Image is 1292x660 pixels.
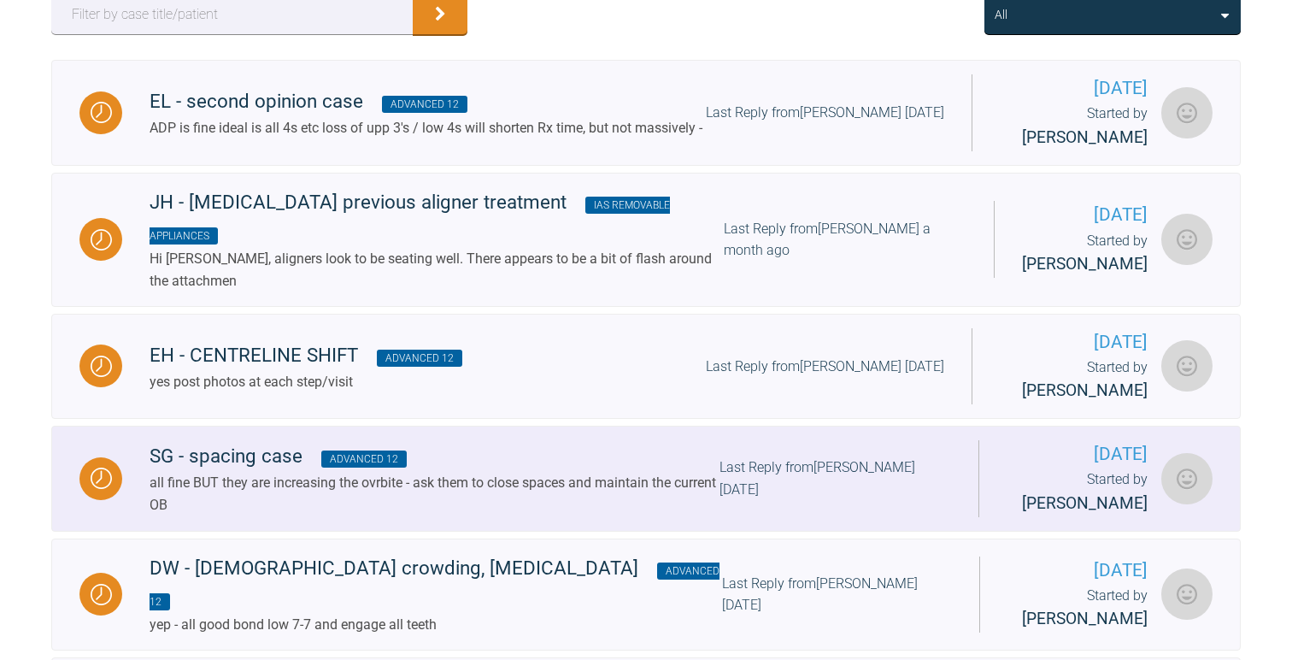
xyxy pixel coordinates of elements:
div: Started by [1007,468,1148,516]
span: [PERSON_NAME] [1022,609,1148,628]
div: Last Reply from [PERSON_NAME] a month ago [724,218,966,262]
div: Last Reply from [PERSON_NAME] [DATE] [722,573,952,616]
span: [DATE] [1007,440,1148,468]
div: Started by [1000,103,1148,150]
img: Waiting [91,229,112,250]
img: Sarah Gatley [1161,569,1213,620]
div: ADP is fine ideal is all 4s etc loss of upp 3's / low 4s will shorten Rx time, but not massively - [150,117,702,139]
div: Last Reply from [PERSON_NAME] [DATE] [706,356,944,378]
div: yes post photos at each step/visit [150,371,462,393]
span: [PERSON_NAME] [1022,127,1148,147]
img: Sarah Gatley [1161,453,1213,504]
div: Last Reply from [PERSON_NAME] [DATE] [706,102,944,124]
img: Waiting [91,102,112,123]
a: WaitingJH - [MEDICAL_DATA] previous aligner treatment IAS Removable AppliancesHi [PERSON_NAME], a... [51,173,1241,307]
div: Started by [1007,585,1148,633]
span: [DATE] [1022,201,1148,229]
a: WaitingEH - CENTRELINE SHIFT Advanced 12yes post photos at each step/visitLast Reply from[PERSON_... [51,314,1241,420]
span: Advanced 12 [382,96,467,113]
span: [DATE] [1007,557,1148,585]
div: Started by [1000,357,1148,404]
span: Advanced 12 [321,451,407,468]
a: WaitingEL - second opinion case Advanced 12ADP is fine ideal is all 4s etc loss of upp 3's / low ... [51,60,1241,166]
div: Started by [1022,230,1148,278]
span: [PERSON_NAME] [1022,254,1148,274]
div: Last Reply from [PERSON_NAME] [DATE] [719,457,951,500]
img: Waiting [91,468,112,489]
div: Hi [PERSON_NAME], aligners look to be seating well. There appears to be a bit of flash around the... [150,248,724,292]
div: EL - second opinion case [150,86,702,117]
span: Advanced 12 [377,350,462,367]
div: EH - CENTRELINE SHIFT [150,340,462,371]
img: Waiting [91,584,112,605]
div: SG - spacing case [150,441,719,472]
div: All [995,5,1007,24]
img: Waiting [91,356,112,377]
span: [PERSON_NAME] [1022,493,1148,513]
div: DW - [DEMOGRAPHIC_DATA] crowding, [MEDICAL_DATA] [150,553,722,615]
img: Sarah Gatley [1161,214,1213,265]
div: yep - all good bond low 7-7 and engage all teeth [150,614,722,636]
span: IAS Removable Appliances [150,197,670,245]
a: WaitingDW - [DEMOGRAPHIC_DATA] crowding, [MEDICAL_DATA] Advanced 12yep - all good bond low 7-7 an... [51,539,1241,651]
div: all fine BUT they are increasing the ovrbite - ask them to close spaces and maintain the current OB [150,472,719,516]
img: Sarah Gatley [1161,87,1213,138]
span: [DATE] [1000,328,1148,357]
span: [DATE] [1000,74,1148,103]
a: WaitingSG - spacing case Advanced 12all fine BUT they are increasing the ovrbite - ask them to cl... [51,426,1241,532]
img: Sarah Gatley [1161,340,1213,392]
div: JH - [MEDICAL_DATA] previous aligner treatment [150,187,724,249]
span: [PERSON_NAME] [1022,380,1148,400]
span: Advanced 12 [150,563,719,610]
